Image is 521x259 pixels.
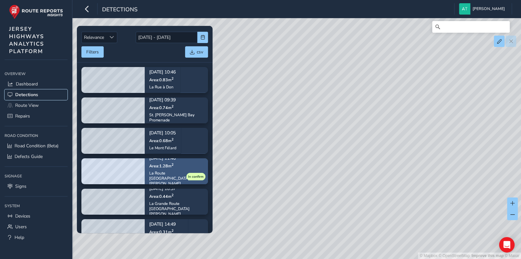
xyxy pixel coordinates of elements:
span: Relevance [82,32,106,43]
span: Route View [15,102,39,108]
a: Signs [5,181,68,192]
a: Devices [5,211,68,221]
div: Le Mont Félard [149,145,176,151]
a: Defects Guide [5,151,68,162]
span: Detections [102,6,138,15]
sup: 2 [172,192,173,197]
span: JERSEY HIGHWAYS ANALYTICS PLATFORM [9,25,44,55]
div: La Route [GEOGRAPHIC_DATA][PERSON_NAME] [149,171,203,186]
span: Area: 0.83 m [149,77,173,83]
a: Dashboard [5,79,68,89]
span: In confirm [188,174,203,179]
span: csv [197,49,203,55]
input: Search [432,21,510,33]
a: Detections [5,89,68,100]
p: [DATE] 10:05 [149,131,176,135]
sup: 2 [172,104,173,108]
a: Route View [5,100,68,111]
p: [DATE] 11:46 [149,156,203,161]
div: Road Condition [5,131,68,141]
div: Sort by Date [106,32,117,43]
p: [DATE] 10:46 [149,70,176,74]
span: Road Condition (Beta) [15,143,58,149]
span: Signs [15,183,26,189]
span: Detections [15,92,38,98]
p: [DATE] 09:39 [149,98,203,102]
div: Signage [5,171,68,181]
span: Devices [15,213,30,219]
sup: 2 [172,162,173,167]
a: Users [5,221,68,232]
button: Filters [81,46,104,58]
a: Road Condition (Beta) [5,141,68,151]
p: [DATE] 14:49 [149,222,183,227]
span: Area: 0.44 m [149,194,173,199]
div: Open Intercom Messenger [499,237,515,253]
a: Repairs [5,111,68,121]
span: Dashboard [16,81,38,87]
div: St. [PERSON_NAME] Bay Promenade [149,112,203,123]
div: La Grande Route [GEOGRAPHIC_DATA][PERSON_NAME] [149,201,203,217]
span: [PERSON_NAME] [473,3,505,15]
span: Defects Guide [15,153,43,160]
button: csv [185,46,208,58]
div: La Rue à Don [149,84,176,90]
span: Area: 0.74 m [149,105,173,110]
sup: 2 [172,137,173,141]
p: [DATE] 10:57 [149,186,203,191]
sup: 2 [172,76,173,81]
span: Users [15,224,27,230]
img: rr logo [9,5,63,19]
span: Help [15,234,24,241]
div: Overview [5,69,68,79]
span: Area: 0.68 m [149,138,173,143]
div: System [5,201,68,211]
a: Help [5,232,68,243]
span: Area: 0.31 m [149,229,173,235]
img: diamond-layout [459,3,470,15]
button: [PERSON_NAME] [459,3,507,15]
sup: 2 [172,228,173,233]
span: Area: 1.28 m [149,163,173,169]
span: Repairs [15,113,30,119]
